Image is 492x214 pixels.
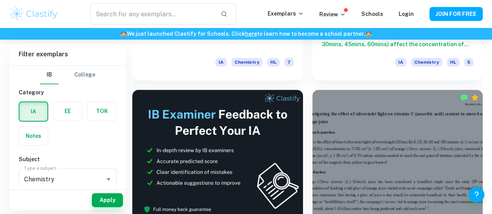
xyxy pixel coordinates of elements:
button: IB [40,66,59,84]
span: IA [395,58,406,66]
button: IA [19,102,47,121]
button: TOK [88,102,116,120]
span: HL [447,58,459,66]
h6: We just launched Clastify for Schools. Click to learn how to become a school partner. [2,30,490,38]
span: 🏫 [365,31,372,37]
span: 7 [284,58,294,66]
button: Help and Feedback [469,187,484,202]
h6: Category [19,88,117,97]
p: Review [319,10,346,19]
h6: Filter exemplars [9,43,126,65]
label: Type a subject [24,165,56,171]
button: JOIN FOR FREE [429,7,483,21]
img: Marked [460,94,468,101]
span: 5 [464,58,473,66]
p: Exemplars [268,9,304,18]
span: IA [215,58,227,66]
div: Premium [471,94,479,101]
button: Apply [92,193,123,207]
button: College [74,66,95,84]
span: Chemistry [411,58,442,66]
button: Open [103,174,114,184]
a: Schools [361,11,383,17]
span: Chemistry [231,58,263,66]
span: HL [267,58,280,66]
a: Login [399,11,414,17]
h6: Subject [19,155,117,164]
a: here [245,31,257,37]
input: Search for any exemplars... [90,3,215,25]
div: Filter type choice [40,66,95,84]
button: Notes [19,127,48,145]
img: Clastify logo [9,6,59,22]
button: EE [53,102,82,120]
span: 🏫 [120,31,127,37]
